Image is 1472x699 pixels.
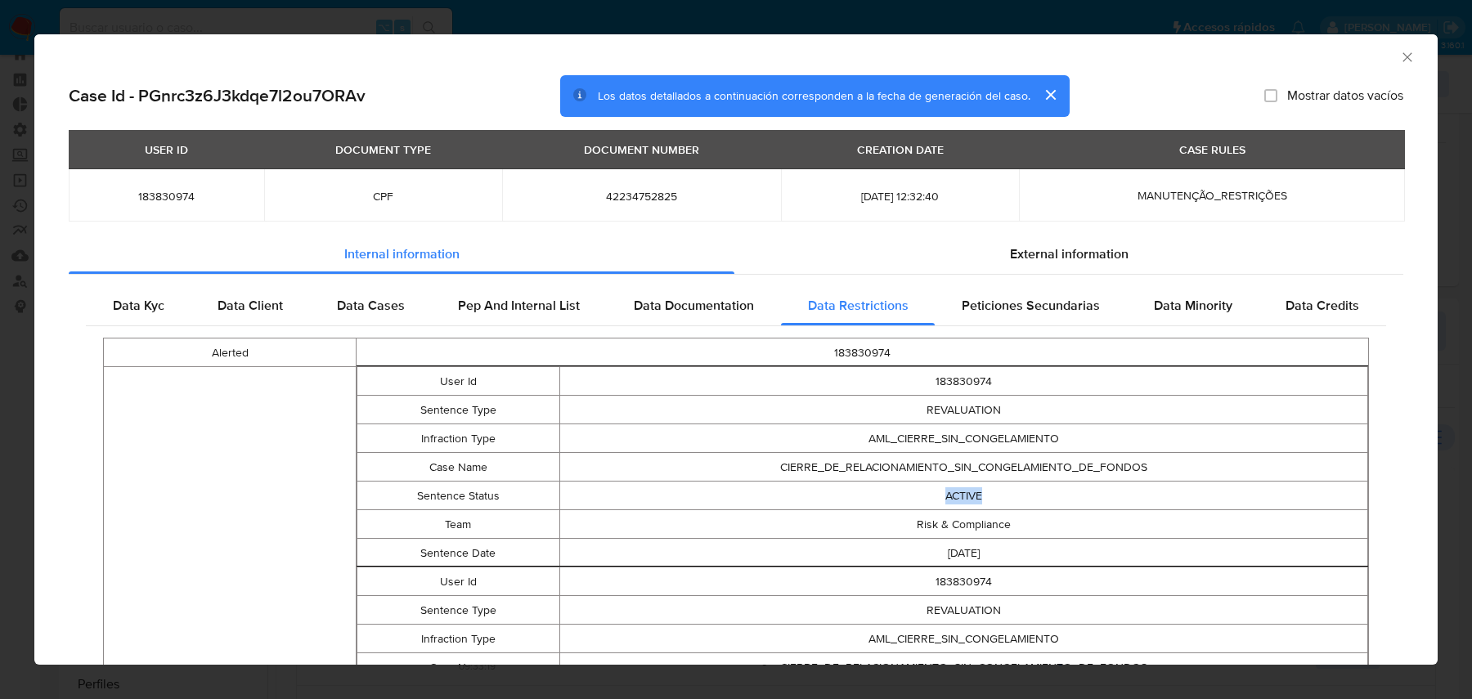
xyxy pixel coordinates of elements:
span: Data Minority [1154,296,1232,315]
span: Mostrar datos vacíos [1287,87,1403,104]
td: Infraction Type [357,625,559,653]
td: AML_CIERRE_SIN_CONGELAMIENTO [559,424,1368,453]
span: Peticiones Secundarias [962,296,1100,315]
span: Los datos detallados a continuación corresponden a la fecha de generación del caso. [598,87,1030,104]
span: Data Restrictions [808,296,909,315]
div: CASE RULES [1169,136,1255,164]
td: User Id [357,367,559,396]
span: Data Kyc [113,296,164,315]
td: Case Name [357,453,559,482]
td: Sentence Status [357,482,559,510]
td: Sentence Date [357,539,559,567]
td: AML_CIERRE_SIN_CONGELAMIENTO [559,625,1368,653]
td: Alerted [104,338,357,367]
td: User Id [357,567,559,596]
div: DOCUMENT TYPE [325,136,441,164]
td: Case Name [357,653,559,682]
button: cerrar [1030,75,1070,114]
td: Sentence Type [357,396,559,424]
span: [DATE] 12:32:40 [801,189,1000,204]
input: Mostrar datos vacíos [1264,89,1277,102]
td: REVALUATION [559,396,1368,424]
div: DOCUMENT NUMBER [574,136,709,164]
span: Data Documentation [634,296,754,315]
span: Data Cases [337,296,405,315]
span: CPF [284,189,483,204]
td: 183830974 [559,567,1368,596]
td: Risk & Compliance [559,510,1368,539]
span: Pep And Internal List [458,296,580,315]
span: 183830974 [88,189,245,204]
div: Detailed internal info [86,286,1386,325]
td: Infraction Type [357,424,559,453]
div: USER ID [135,136,198,164]
td: ACTIVE [559,482,1368,510]
span: External information [1010,244,1129,263]
td: 183830974 [559,367,1368,396]
td: 183830974 [357,338,1369,367]
div: Detailed info [69,235,1403,274]
td: REVALUATION [559,596,1368,625]
td: CIERRE_DE_RELACIONAMIENTO_SIN_CONGELAMIENTO_DE_FONDOS [559,653,1368,682]
span: Data Credits [1286,296,1359,315]
td: Sentence Type [357,596,559,625]
td: CIERRE_DE_RELACIONAMIENTO_SIN_CONGELAMIENTO_DE_FONDOS [559,453,1368,482]
td: [DATE] [559,539,1368,567]
span: 42234752825 [522,189,761,204]
h2: Case Id - PGnrc3z6J3kdqe7l2ou7ORAv [69,85,366,106]
div: closure-recommendation-modal [34,34,1438,665]
span: Data Client [218,296,283,315]
button: Cerrar ventana [1399,49,1414,64]
span: Internal information [344,244,460,263]
span: MANUTENÇÃO_RESTRIÇÕES [1138,187,1287,204]
div: CREATION DATE [847,136,954,164]
td: Team [357,510,559,539]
